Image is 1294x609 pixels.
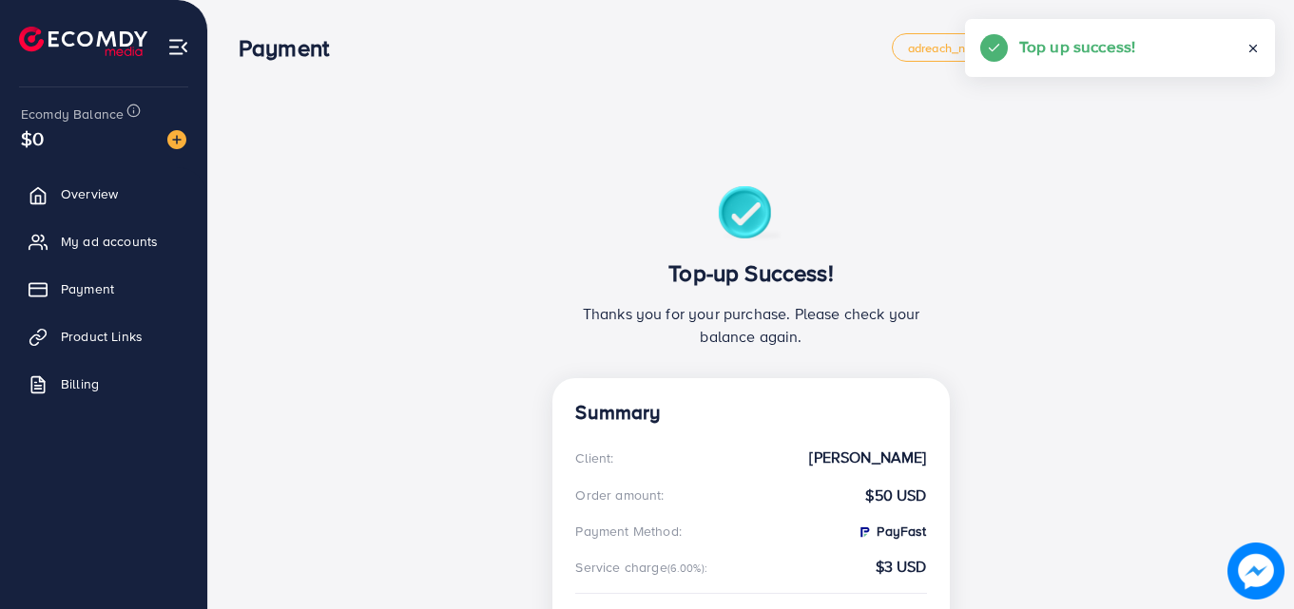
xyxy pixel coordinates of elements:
img: logo [19,27,147,56]
div: Client: [575,448,613,467]
img: menu [167,36,189,58]
h3: Payment [239,34,344,62]
img: success [718,186,785,244]
img: PayFast [857,524,872,540]
strong: [PERSON_NAME] [809,447,926,468]
a: My ad accounts [14,222,193,260]
strong: $50 USD [865,485,926,506]
a: Overview [14,175,193,213]
img: image [1227,542,1284,599]
span: Product Links [61,327,143,346]
div: Service charge [575,558,713,577]
strong: $3 USD [876,556,927,578]
a: Product Links [14,317,193,355]
span: $0 [21,124,44,152]
h4: Summary [575,401,926,425]
span: Payment [61,279,114,298]
span: adreach_new_package [908,42,1035,54]
span: Billing [61,374,99,393]
img: image [167,130,186,149]
strong: PayFast [857,522,926,541]
h3: Top-up Success! [575,259,926,287]
a: Payment [14,270,193,308]
span: Ecomdy Balance [21,105,124,124]
span: Overview [61,184,118,203]
a: adreach_new_package [892,33,1052,62]
div: Payment Method: [575,522,681,541]
div: Order amount: [575,485,664,504]
span: My ad accounts [61,232,158,251]
small: (6.00%): [667,561,707,576]
h5: Top up success! [1019,34,1135,59]
p: Thanks you for your purchase. Please check your balance again. [575,302,926,348]
a: Billing [14,365,193,403]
